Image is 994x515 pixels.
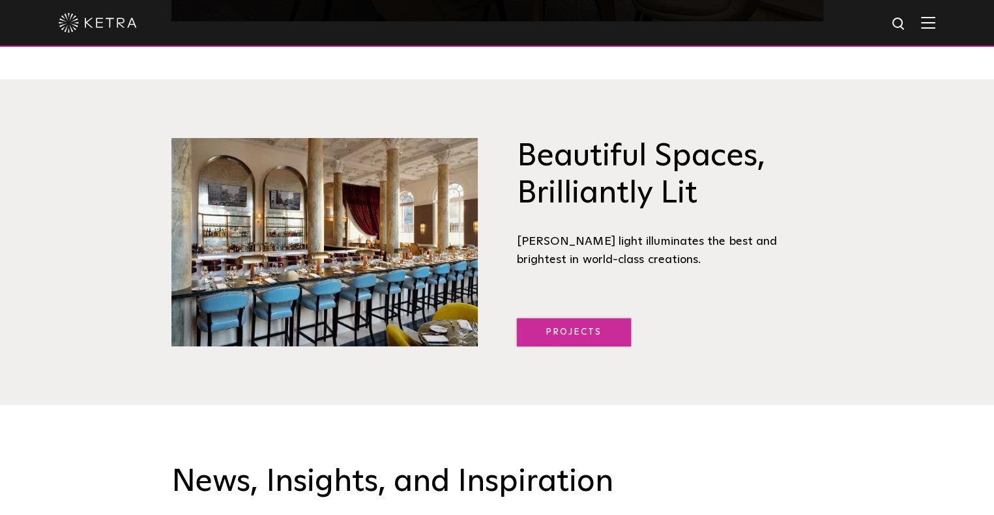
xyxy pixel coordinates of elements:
[921,16,935,29] img: Hamburger%20Nav.svg
[171,138,478,346] img: Brilliantly Lit@2x
[59,13,137,33] img: ketra-logo-2019-white
[517,232,823,270] div: [PERSON_NAME] light illuminates the best and brightest in world-class creations.
[517,318,631,346] a: Projects
[517,138,823,213] h3: Beautiful Spaces, Brilliantly Lit
[891,16,907,33] img: search icon
[171,464,823,501] h3: News, Insights, and Inspiration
